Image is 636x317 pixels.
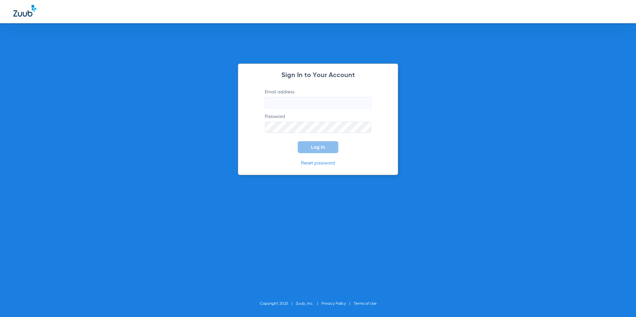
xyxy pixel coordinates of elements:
label: Password [265,113,371,133]
span: Log In [311,145,325,150]
button: Log In [298,141,338,153]
label: Email address [265,89,371,108]
li: Zuub, Inc. [296,300,321,307]
input: Email address [265,97,371,108]
h2: Sign In to Your Account [255,72,381,79]
li: Copyright 2025 [260,300,296,307]
a: Terms of Use [354,302,377,306]
input: Password [265,122,371,133]
a: Privacy Policy [321,302,346,306]
a: Reset password [301,161,335,165]
img: Zuub Logo [13,5,36,17]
